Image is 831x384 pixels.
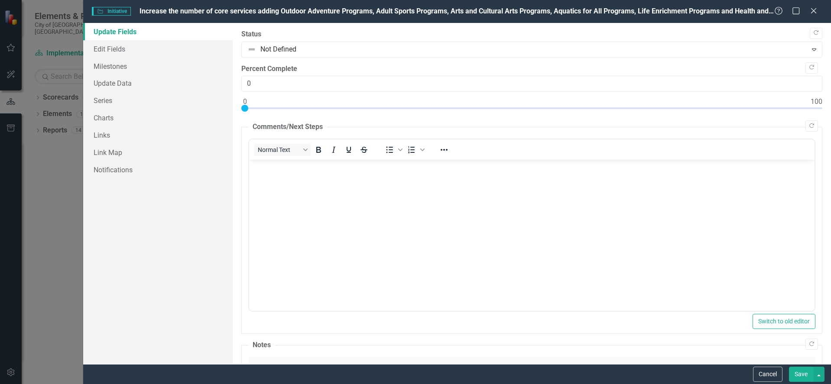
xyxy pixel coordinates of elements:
[83,23,233,40] a: Update Fields
[83,126,233,144] a: Links
[83,144,233,161] a: Link Map
[404,144,426,156] div: Numbered list
[437,144,451,156] button: Reveal or hide additional toolbar items
[326,144,341,156] button: Italic
[83,92,233,109] a: Series
[83,74,233,92] a: Update Data
[83,58,233,75] a: Milestones
[249,160,815,311] iframe: Rich Text Area
[357,144,371,156] button: Strikethrough
[341,144,356,156] button: Underline
[753,314,815,329] button: Switch to old editor
[254,144,311,156] button: Block Normal Text
[83,161,233,178] a: Notifications
[83,40,233,58] a: Edit Fields
[789,367,813,382] button: Save
[241,64,822,74] label: Percent Complete
[83,109,233,126] a: Charts
[248,340,275,350] legend: Notes
[382,144,404,156] div: Bullet list
[92,7,131,16] span: Initiative
[753,367,782,382] button: Cancel
[241,29,822,39] label: Status
[248,122,327,132] legend: Comments/Next Steps
[258,146,300,153] span: Normal Text
[311,144,326,156] button: Bold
